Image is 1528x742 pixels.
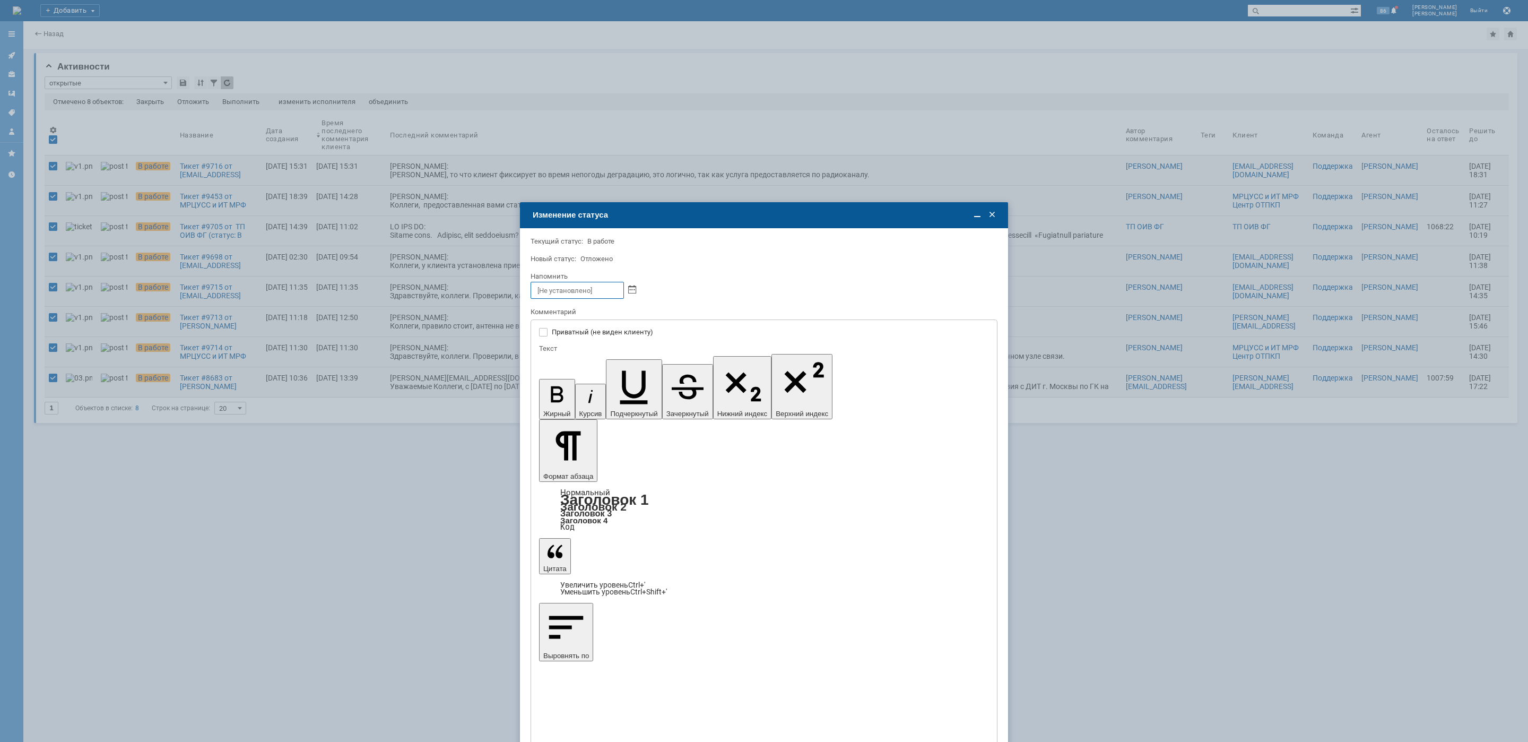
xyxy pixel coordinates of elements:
[606,359,662,419] button: Подчеркнутый
[539,603,593,661] button: Выровнять по
[539,538,571,574] button: Цитата
[610,410,657,418] span: Подчеркнутый
[575,384,606,419] button: Курсив
[560,501,627,513] a: Заголовок 2
[587,237,614,245] span: В работе
[533,210,997,220] div: Изменение статуса
[987,210,997,220] span: Закрыть
[539,379,575,419] button: Жирный
[771,354,832,419] button: Верхний индекс
[543,652,589,660] span: Выровнять по
[580,255,613,263] span: Отложено
[579,410,602,418] span: Курсив
[531,255,576,263] label: Новый статус:
[717,410,768,418] span: Нижний индекс
[560,522,575,532] a: Код
[560,581,645,589] a: Increase
[531,307,995,317] div: Комментарий
[539,582,989,596] div: Цитата
[543,472,593,480] span: Формат абзаца
[539,489,989,531] div: Формат абзаца
[630,588,667,596] span: Ctrl+Shift+'
[539,345,987,352] div: Текст
[662,364,713,419] button: Зачеркнутый
[543,410,571,418] span: Жирный
[560,516,607,525] a: Заголовок 4
[560,508,612,518] a: Заголовок 3
[531,237,583,245] label: Текущий статус:
[628,581,645,589] span: Ctrl+'
[552,328,987,337] label: Приватный (не виден клиенту)
[531,273,995,280] div: Напомнить
[560,491,649,508] a: Заголовок 1
[776,410,828,418] span: Верхний индекс
[539,419,597,482] button: Формат абзаца
[560,488,610,497] a: Нормальный
[713,356,772,419] button: Нижний индекс
[972,210,983,220] span: Свернуть (Ctrl + M)
[543,565,567,573] span: Цитата
[666,410,709,418] span: Зачеркнутый
[560,588,667,596] a: Decrease
[531,282,624,299] input: [Не установлено]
